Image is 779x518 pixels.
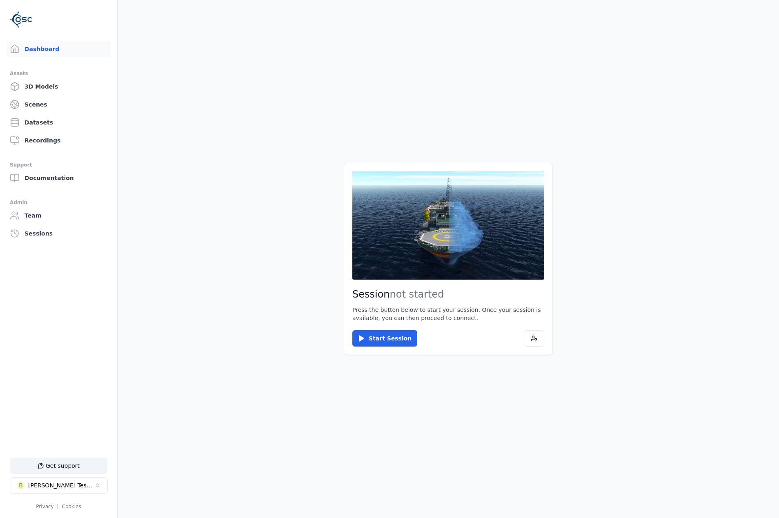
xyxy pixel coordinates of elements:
[7,96,111,113] a: Scenes
[10,160,107,170] div: Support
[62,504,81,509] a: Cookies
[7,114,111,131] a: Datasets
[28,481,94,489] div: [PERSON_NAME] Testspace
[7,78,111,95] a: 3D Models
[7,207,111,224] a: Team
[17,481,25,489] div: B
[10,477,108,494] button: Select a workspace
[7,225,111,242] a: Sessions
[57,504,59,509] span: |
[7,170,111,186] a: Documentation
[10,458,107,474] button: Get support
[10,8,33,31] img: Logo
[10,69,107,78] div: Assets
[352,306,544,322] p: Press the button below to start your session. Once your session is available, you can then procee...
[10,198,107,207] div: Admin
[36,504,53,509] a: Privacy
[352,330,417,347] button: Start Session
[7,41,111,57] a: Dashboard
[352,288,544,301] h2: Session
[390,289,444,300] span: not started
[7,132,111,149] a: Recordings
